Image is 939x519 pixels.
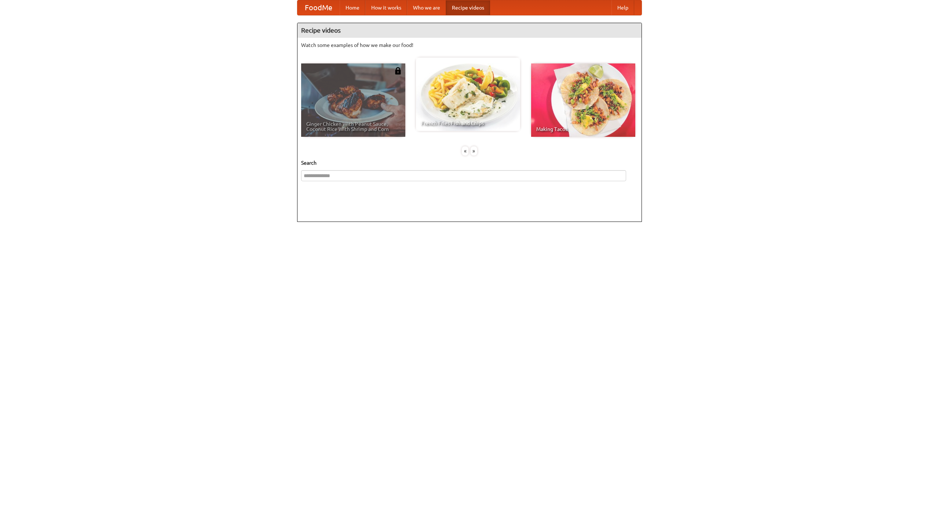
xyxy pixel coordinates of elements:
a: Help [611,0,634,15]
img: 483408.png [394,67,402,74]
div: « [462,146,468,156]
h5: Search [301,159,638,167]
a: Home [340,0,365,15]
span: Making Tacos [536,127,630,132]
h4: Recipe videos [297,23,642,38]
a: How it works [365,0,407,15]
div: » [471,146,477,156]
a: French Fries Fish and Chips [416,58,520,131]
a: Recipe videos [446,0,490,15]
a: Who we are [407,0,446,15]
a: Making Tacos [531,63,635,137]
a: FoodMe [297,0,340,15]
p: Watch some examples of how we make our food! [301,41,638,49]
span: French Fries Fish and Chips [421,121,515,126]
